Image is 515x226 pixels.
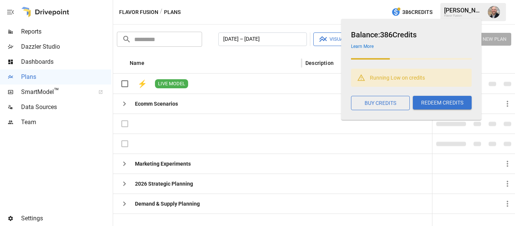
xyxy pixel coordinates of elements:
[136,77,149,91] div: ⚡
[351,44,374,49] a: Learn More
[21,214,111,223] span: Settings
[135,100,178,108] b: Ecomm Scenarios
[334,58,345,68] button: Sort
[160,8,162,17] div: /
[21,103,111,112] span: Data Sources
[135,160,191,168] b: Marketing Experiments
[155,80,188,88] span: LIVE MODEL
[130,60,144,66] div: Name
[370,74,425,81] p: Running Low on credits
[444,14,483,17] div: Flavor Fusion
[305,60,334,66] div: Description
[119,8,158,17] button: Flavor Fusion
[351,29,472,41] h6: Balance: 386 Credits
[21,118,111,127] span: Team
[413,96,472,109] button: REDEEM CREDITS
[483,2,504,23] button: Dustin Jacobson
[351,96,410,110] button: BUY CREDITS
[135,200,200,208] b: Demand & Supply Planning
[402,8,432,17] span: 386 Credits
[54,86,59,96] span: ™
[21,57,111,66] span: Dashboards
[135,180,193,188] b: 2026 Strategic Planning
[444,7,483,14] div: [PERSON_NAME]
[488,6,500,18] img: Dustin Jacobson
[21,72,111,81] span: Plans
[21,27,111,36] span: Reports
[21,42,111,51] span: Dazzler Studio
[467,33,511,46] button: New Plan
[145,58,156,68] button: Sort
[218,32,307,46] button: [DATE] – [DATE]
[388,5,435,19] button: 386Credits
[21,88,90,97] span: SmartModel
[504,58,515,68] button: Sort
[313,32,358,46] button: Visualize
